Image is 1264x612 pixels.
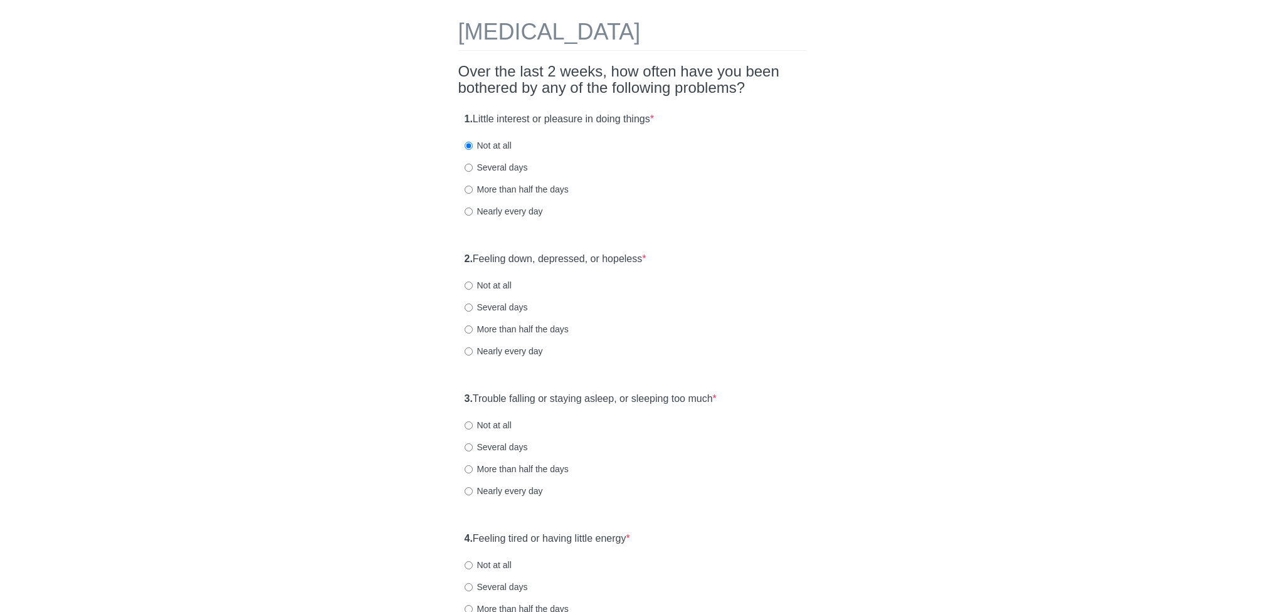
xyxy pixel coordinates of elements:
[465,325,473,334] input: More than half the days
[465,441,528,453] label: Several days
[465,487,473,495] input: Nearly every day
[465,347,473,356] input: Nearly every day
[465,392,717,406] label: Trouble falling or staying asleep, or sleeping too much
[465,279,512,292] label: Not at all
[458,19,806,51] h1: [MEDICAL_DATA]
[465,463,569,475] label: More than half the days
[465,345,543,357] label: Nearly every day
[465,532,630,546] label: Feeling tired or having little energy
[465,561,473,569] input: Not at all
[465,164,473,172] input: Several days
[465,282,473,290] input: Not at all
[465,205,543,218] label: Nearly every day
[465,113,473,124] strong: 1.
[465,186,473,194] input: More than half the days
[465,208,473,216] input: Nearly every day
[465,443,473,451] input: Several days
[465,581,528,593] label: Several days
[465,183,569,196] label: More than half the days
[465,419,512,431] label: Not at all
[465,112,654,127] label: Little interest or pleasure in doing things
[465,252,646,266] label: Feeling down, depressed, or hopeless
[465,323,569,335] label: More than half the days
[465,301,528,314] label: Several days
[465,559,512,571] label: Not at all
[465,485,543,497] label: Nearly every day
[465,161,528,174] label: Several days
[465,303,473,312] input: Several days
[465,142,473,150] input: Not at all
[465,465,473,473] input: More than half the days
[465,253,473,264] strong: 2.
[465,533,473,544] strong: 4.
[465,139,512,152] label: Not at all
[465,583,473,591] input: Several days
[458,63,806,97] h2: Over the last 2 weeks, how often have you been bothered by any of the following problems?
[465,393,473,404] strong: 3.
[465,421,473,430] input: Not at all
